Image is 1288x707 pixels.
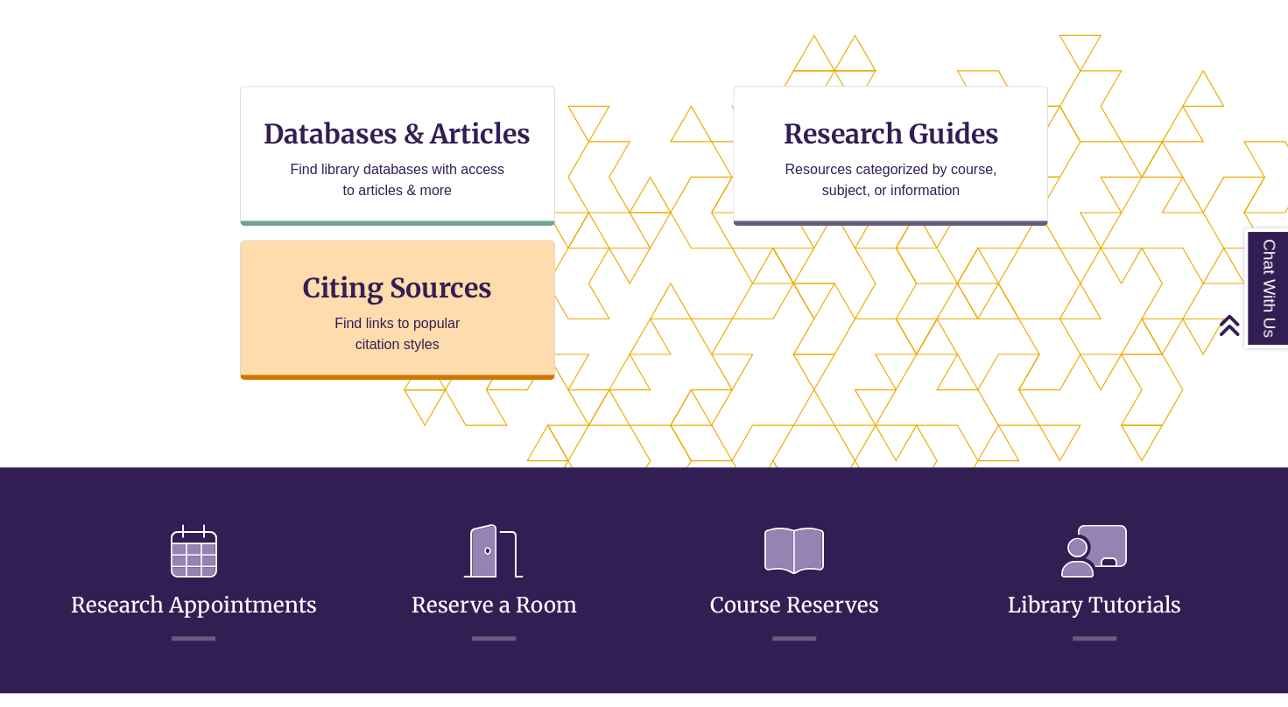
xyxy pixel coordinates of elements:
[240,240,555,380] a: Citing Sources Find links to popular citation styles
[255,117,540,150] h3: Databases & Articles
[412,549,577,619] a: Reserve a Room
[1008,549,1181,619] a: Library Tutorials
[283,159,511,201] p: Find library databases with access to articles & more
[709,549,878,619] a: Course Reserves
[71,549,317,619] a: Research Appointments
[1218,313,1284,337] a: Back to Top
[777,159,1005,201] p: Resources categorized by course, subject, or information
[312,313,482,355] p: Find links to popular citation styles
[291,271,504,304] h3: Citing Sources
[733,86,1048,226] a: Research Guides Resources categorized by course, subject, or information
[748,117,1033,150] h3: Research Guides
[240,86,555,226] a: Databases & Articles Find library databases with access to articles & more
